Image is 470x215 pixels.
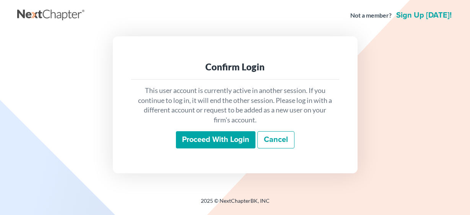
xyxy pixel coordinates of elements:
input: Proceed with login [176,131,255,149]
a: Sign up [DATE]! [395,11,453,19]
div: Confirm Login [137,61,333,73]
div: 2025 © NextChapterBK, INC [17,197,453,211]
p: This user account is currently active in another session. If you continue to log in, it will end ... [137,86,333,125]
a: Cancel [257,131,294,149]
strong: Not a member? [350,11,392,20]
